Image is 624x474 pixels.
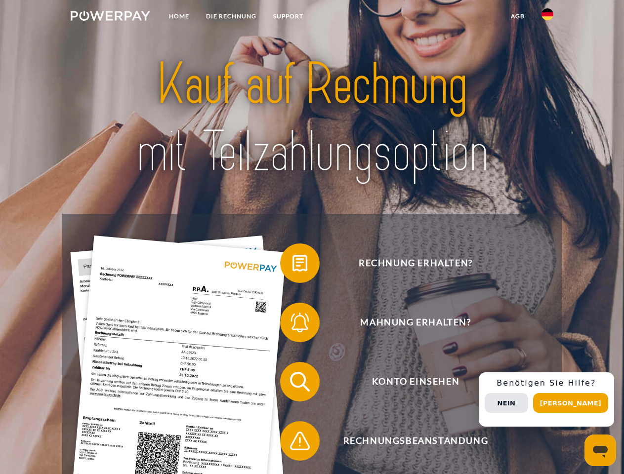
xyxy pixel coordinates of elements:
img: logo-powerpay-white.svg [71,11,150,21]
iframe: Schaltfläche zum Öffnen des Messaging-Fensters [584,434,616,466]
h3: Benötigen Sie Hilfe? [485,378,608,388]
img: qb_bill.svg [288,251,312,276]
img: qb_bell.svg [288,310,312,335]
div: Schnellhilfe [479,372,614,427]
img: qb_search.svg [288,369,312,394]
img: title-powerpay_de.svg [94,47,530,189]
span: Konto einsehen [294,362,537,401]
img: qb_warning.svg [288,429,312,453]
span: Mahnung erhalten? [294,303,537,342]
button: Konto einsehen [280,362,537,401]
button: Mahnung erhalten? [280,303,537,342]
button: Rechnungsbeanstandung [280,421,537,461]
span: Rechnungsbeanstandung [294,421,537,461]
button: Rechnung erhalten? [280,243,537,283]
a: agb [502,7,533,25]
img: de [541,8,553,20]
a: SUPPORT [265,7,312,25]
a: Home [161,7,198,25]
a: DIE RECHNUNG [198,7,265,25]
span: Rechnung erhalten? [294,243,537,283]
button: [PERSON_NAME] [533,393,608,413]
button: Nein [485,393,528,413]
